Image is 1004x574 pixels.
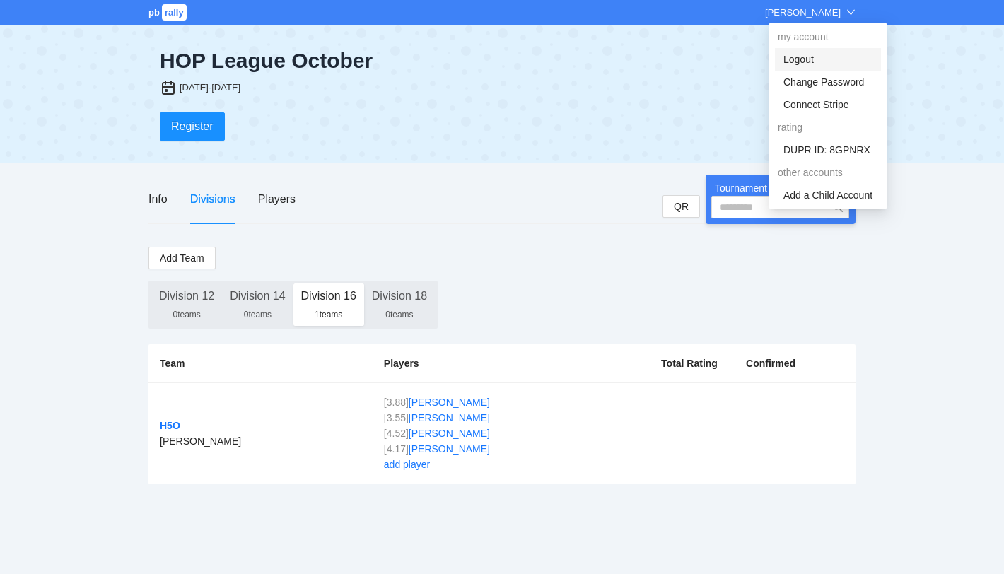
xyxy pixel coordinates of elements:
[160,433,361,449] div: [PERSON_NAME]
[769,161,887,184] div: other accounts
[783,99,849,110] a: Connect Stripe
[171,117,214,135] span: Register
[148,247,216,269] button: Add Team
[661,356,723,371] div: Total Rating
[409,397,490,408] a: [PERSON_NAME]
[746,356,795,371] div: Confirmed
[783,54,814,65] a: Logout
[769,25,887,48] div: my account
[409,412,490,423] a: [PERSON_NAME]
[384,426,638,441] div: [ 4.52 ]
[384,410,638,426] div: [ 3.55 ]
[846,8,856,17] span: down
[160,250,204,266] span: Add Team
[783,189,872,201] a: Add a Child Account
[674,199,689,214] span: QR
[711,180,850,196] div: Tournament match id search
[159,283,214,309] div: Division 12
[384,441,638,457] div: [ 4.17 ]
[384,356,638,371] div: Players
[162,4,187,20] span: rally
[301,283,356,309] div: Division 16
[301,309,356,320] div: 1 teams
[148,190,168,208] div: Info
[160,420,180,431] a: H5O
[258,190,296,208] div: Players
[230,309,285,320] div: 0 teams
[148,7,160,18] span: pb
[384,394,638,410] div: [ 3.88 ]
[372,309,427,320] div: 0 teams
[783,144,870,156] a: DUPR ID: 8GPNRX
[409,443,490,455] a: [PERSON_NAME]
[160,356,361,371] div: Team
[769,116,887,139] div: rating
[180,81,240,95] div: [DATE]-[DATE]
[160,112,225,141] button: Register
[230,283,285,309] div: Division 14
[372,283,427,309] div: Division 18
[160,48,561,74] div: HOP League October
[190,190,235,208] div: Divisions
[384,459,430,470] a: add player
[765,6,841,20] div: [PERSON_NAME]
[159,309,214,320] div: 0 teams
[148,7,189,18] a: pbrally
[662,195,700,218] button: QR
[783,76,864,88] a: Change Password
[409,428,490,439] a: [PERSON_NAME]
